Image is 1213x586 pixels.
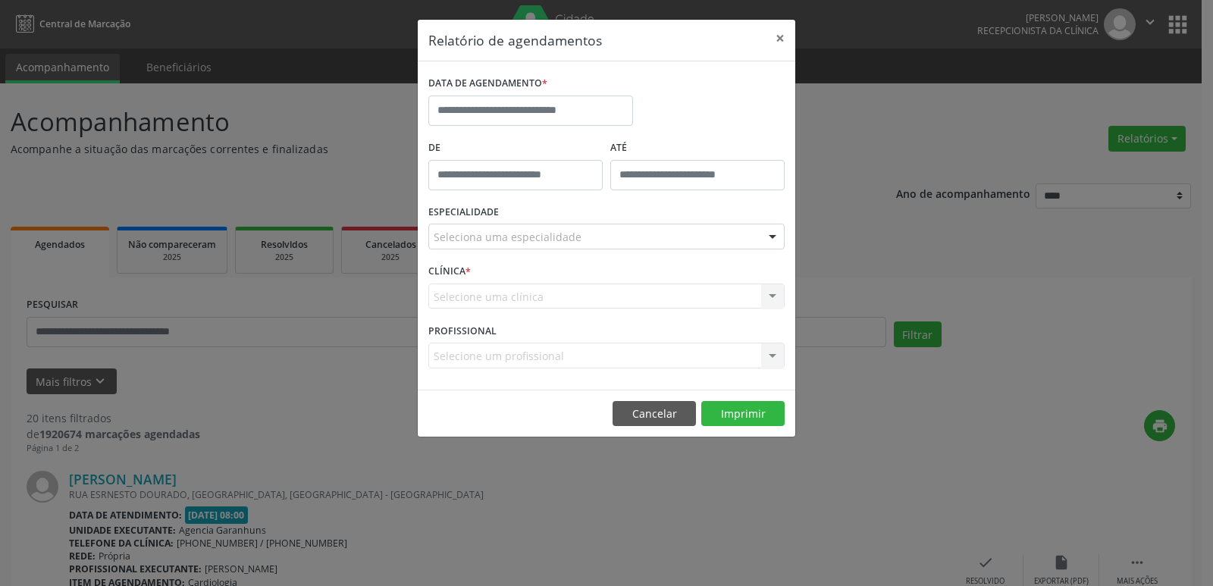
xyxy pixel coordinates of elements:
[428,72,547,96] label: DATA DE AGENDAMENTO
[610,136,785,160] label: ATÉ
[428,319,497,343] label: PROFISSIONAL
[428,201,499,224] label: ESPECIALIDADE
[428,30,602,50] h5: Relatório de agendamentos
[765,20,795,57] button: Close
[428,260,471,284] label: CLÍNICA
[701,401,785,427] button: Imprimir
[428,136,603,160] label: De
[434,229,581,245] span: Seleciona uma especialidade
[613,401,696,427] button: Cancelar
